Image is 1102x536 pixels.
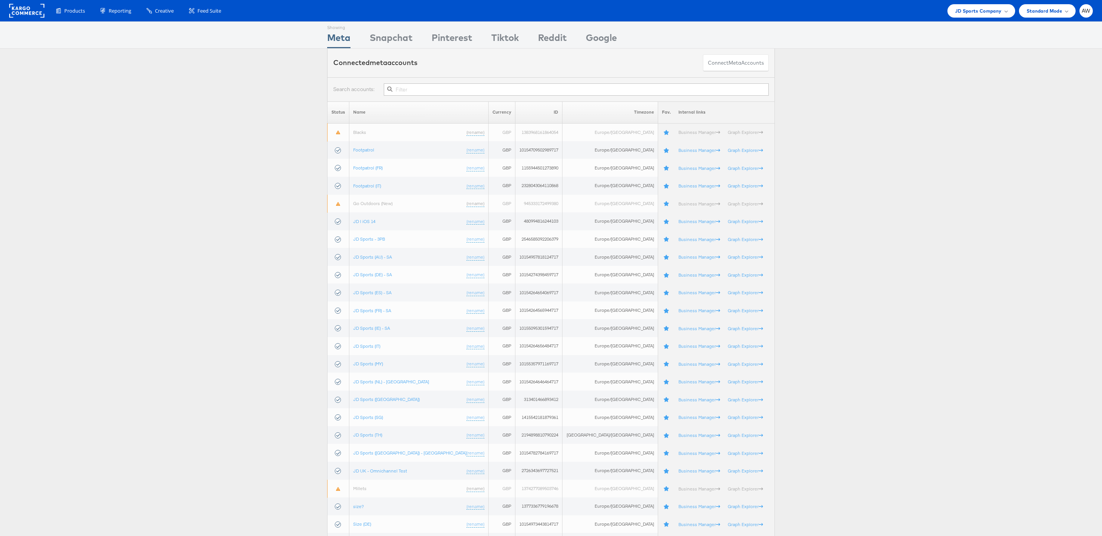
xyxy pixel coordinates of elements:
[466,289,484,296] a: (rename)
[562,497,658,515] td: Europe/[GEOGRAPHIC_DATA]
[728,414,763,420] a: Graph Explorer
[678,254,720,260] a: Business Manager
[466,414,484,420] a: (rename)
[515,462,562,480] td: 2726343697727521
[353,378,429,384] a: JD Sports (NL) - [GEOGRAPHIC_DATA]
[466,521,484,528] a: (rename)
[678,361,720,367] a: Business Manager
[489,426,515,444] td: GBP
[466,165,484,171] a: (rename)
[955,7,1002,15] span: JD Sports Company
[728,521,763,527] a: Graph Explorer
[678,165,720,171] a: Business Manager
[515,515,562,533] td: 10154973443814717
[489,212,515,230] td: GBP
[678,468,720,473] a: Business Manager
[703,54,769,72] button: ConnectmetaAccounts
[353,503,364,509] a: size?
[489,515,515,533] td: GBP
[353,414,383,420] a: JD Sports (SG)
[728,468,763,473] a: Graph Explorer
[1027,7,1062,15] span: Standard Mode
[728,165,763,171] a: Graph Explorer
[515,337,562,355] td: 10154264656484717
[728,129,763,135] a: Graph Explorer
[353,521,371,527] a: Size (DE)
[432,31,472,48] div: Pinterest
[489,497,515,515] td: GBP
[562,266,658,284] td: Europe/[GEOGRAPHIC_DATA]
[489,101,515,123] th: Currency
[562,195,658,213] td: Europe/[GEOGRAPHIC_DATA]
[370,58,387,67] span: meta
[515,195,562,213] td: 945333172499380
[489,141,515,159] td: GBP
[678,343,720,349] a: Business Manager
[729,59,741,67] span: meta
[562,373,658,391] td: Europe/[GEOGRAPHIC_DATA]
[515,230,562,248] td: 2546585092206379
[678,147,720,153] a: Business Manager
[538,31,567,48] div: Reddit
[353,236,385,242] a: JD Sports - 3PB
[353,165,383,170] a: Footpatrol (FR)
[353,343,380,349] a: JD Sports (IT)
[678,450,720,456] a: Business Manager
[728,361,763,367] a: Graph Explorer
[728,432,763,438] a: Graph Explorer
[353,307,391,313] a: JD Sports (FR) - SA
[466,236,484,243] a: (rename)
[353,485,367,491] a: Millets
[728,218,763,224] a: Graph Explorer
[515,319,562,337] td: 10155095301594717
[489,408,515,426] td: GBP
[489,230,515,248] td: GBP
[489,301,515,319] td: GBP
[678,290,720,295] a: Business Manager
[678,521,720,527] a: Business Manager
[728,379,763,384] a: Graph Explorer
[466,147,484,153] a: (rename)
[678,236,720,242] a: Business Manager
[489,177,515,195] td: GBP
[466,182,484,189] a: (rename)
[489,480,515,498] td: GBP
[562,480,658,498] td: Europe/[GEOGRAPHIC_DATA]
[489,248,515,266] td: GBP
[678,218,720,224] a: Business Manager
[353,272,392,277] a: JD Sports (DE) - SA
[728,503,763,509] a: Graph Explorer
[489,462,515,480] td: GBP
[562,177,658,195] td: Europe/[GEOGRAPHIC_DATA]
[155,7,174,15] span: Creative
[562,141,658,159] td: Europe/[GEOGRAPHIC_DATA]
[466,396,484,403] a: (rename)
[353,182,381,188] a: Footpatrol (IT)
[562,515,658,533] td: Europe/[GEOGRAPHIC_DATA]
[466,432,484,438] a: (rename)
[353,325,390,331] a: JD Sports (IE) - SA
[562,159,658,177] td: Europe/[GEOGRAPHIC_DATA]
[515,497,562,515] td: 1377336779196678
[353,450,466,455] a: JD Sports ([GEOGRAPHIC_DATA]) - [GEOGRAPHIC_DATA]
[678,396,720,402] a: Business Manager
[515,141,562,159] td: 10154709502989717
[466,254,484,260] a: (rename)
[728,307,763,313] a: Graph Explorer
[353,468,407,473] a: JD UK - Omnichannel Test
[327,22,350,31] div: Showing
[678,432,720,438] a: Business Manager
[353,147,374,153] a: Footpatrol
[728,343,763,349] a: Graph Explorer
[466,343,484,349] a: (rename)
[353,432,382,438] a: JD Sports (TH)
[515,426,562,444] td: 2194898810790224
[109,7,131,15] span: Reporting
[466,485,484,492] a: (rename)
[466,129,484,135] a: (rename)
[515,301,562,319] td: 10154264565944717
[489,195,515,213] td: GBP
[562,230,658,248] td: Europe/[GEOGRAPHIC_DATA]
[489,159,515,177] td: GBP
[353,360,383,366] a: JD Sports (MY)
